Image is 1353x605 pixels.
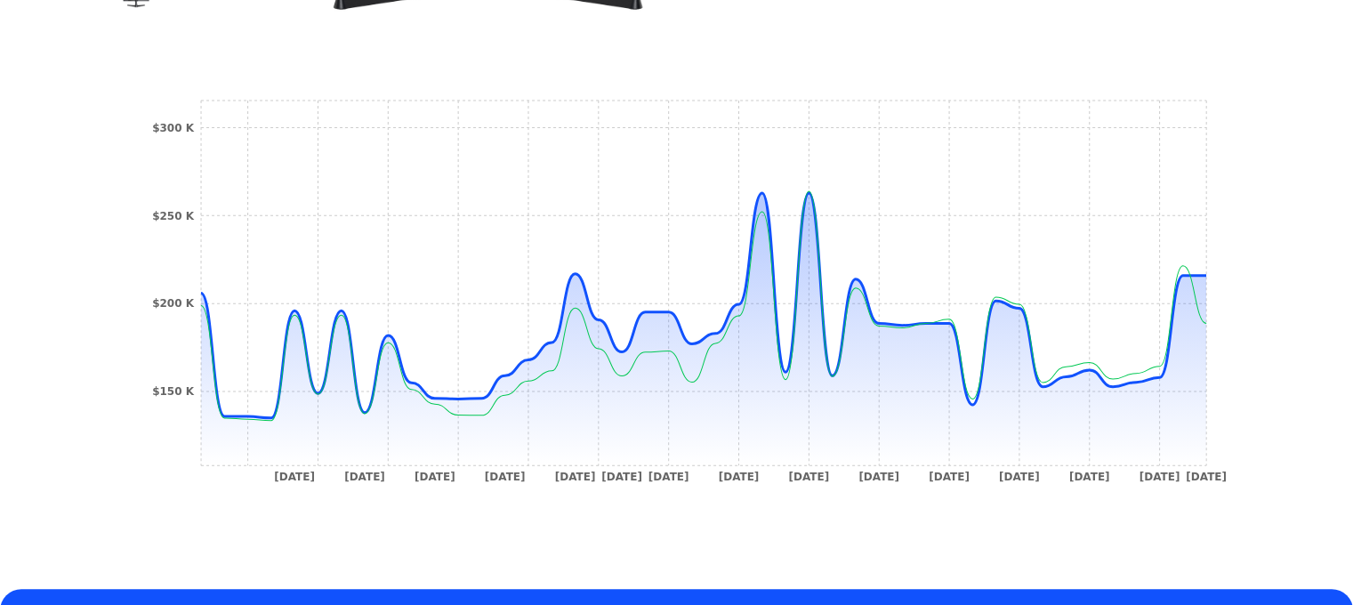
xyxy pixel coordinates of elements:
tspan: $250 K [152,209,195,222]
tspan: [DATE] [998,471,1039,483]
tspan: $200 K [152,297,195,310]
tspan: [DATE] [718,471,759,483]
tspan: [DATE] [1139,471,1180,483]
tspan: [DATE] [484,471,525,483]
tspan: [DATE] [858,471,899,483]
tspan: [DATE] [1186,471,1227,483]
tspan: [DATE] [274,471,315,483]
tspan: [DATE] [554,471,595,483]
tspan: [DATE] [788,471,829,483]
tspan: [DATE] [1068,471,1109,483]
tspan: [DATE] [601,471,642,483]
tspan: [DATE] [414,471,455,483]
tspan: [DATE] [648,471,689,483]
tspan: [DATE] [929,471,970,483]
tspan: $150 K [152,385,195,398]
tspan: $300 K [152,122,195,134]
tspan: [DATE] [344,471,385,483]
